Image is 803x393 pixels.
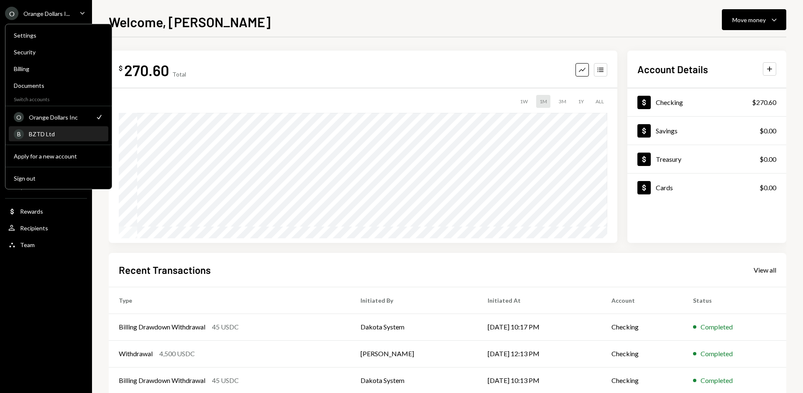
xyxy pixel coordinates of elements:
[627,145,786,173] a: Treasury$0.00
[5,220,87,235] a: Recipients
[5,7,18,20] div: O
[478,340,602,367] td: [DATE] 12:13 PM
[701,349,733,359] div: Completed
[683,287,786,314] th: Status
[350,340,478,367] td: [PERSON_NAME]
[9,171,108,186] button: Sign out
[5,237,87,252] a: Team
[9,28,108,43] a: Settings
[656,98,683,106] div: Checking
[627,117,786,145] a: Savings$0.00
[20,241,35,248] div: Team
[752,97,776,107] div: $270.60
[20,225,48,232] div: Recipients
[124,61,169,79] div: 270.60
[601,287,683,314] th: Account
[656,155,681,163] div: Treasury
[9,78,108,93] a: Documents
[5,204,87,219] a: Rewards
[9,44,108,59] a: Security
[212,375,239,385] div: 45 USDC
[760,183,776,193] div: $0.00
[754,265,776,274] a: View all
[14,112,24,122] div: O
[119,322,205,332] div: Billing Drawdown Withdrawal
[14,32,103,39] div: Settings
[732,15,766,24] div: Move money
[575,95,587,108] div: 1Y
[29,130,103,138] div: BZTD Ltd
[119,64,123,72] div: $
[14,48,103,56] div: Security
[109,13,271,30] h1: Welcome, [PERSON_NAME]
[109,287,350,314] th: Type
[701,322,733,332] div: Completed
[760,126,776,136] div: $0.00
[478,287,602,314] th: Initiated At
[701,375,733,385] div: Completed
[536,95,550,108] div: 1M
[14,65,103,72] div: Billing
[601,314,683,340] td: Checking
[20,208,43,215] div: Rewards
[119,375,205,385] div: Billing Drawdown Withdrawal
[592,95,607,108] div: ALL
[350,287,478,314] th: Initiated By
[9,126,108,141] a: BBZTD Ltd
[119,263,211,277] h2: Recent Transactions
[656,127,678,135] div: Savings
[9,149,108,164] button: Apply for a new account
[656,184,673,191] div: Cards
[478,314,602,340] td: [DATE] 10:17 PM
[517,95,531,108] div: 1W
[159,349,195,359] div: 4,500 USDC
[601,340,683,367] td: Checking
[14,129,24,139] div: B
[754,266,776,274] div: View all
[119,349,153,359] div: Withdrawal
[172,71,186,78] div: Total
[722,9,786,30] button: Move money
[29,114,90,121] div: Orange Dollars Inc
[14,82,103,89] div: Documents
[212,322,239,332] div: 45 USDC
[637,62,708,76] h2: Account Details
[627,88,786,116] a: Checking$270.60
[23,10,70,17] div: Orange Dollars I...
[14,175,103,182] div: Sign out
[5,94,112,102] div: Switch accounts
[14,153,103,160] div: Apply for a new account
[627,174,786,202] a: Cards$0.00
[760,154,776,164] div: $0.00
[9,61,108,76] a: Billing
[350,314,478,340] td: Dakota System
[555,95,570,108] div: 3M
